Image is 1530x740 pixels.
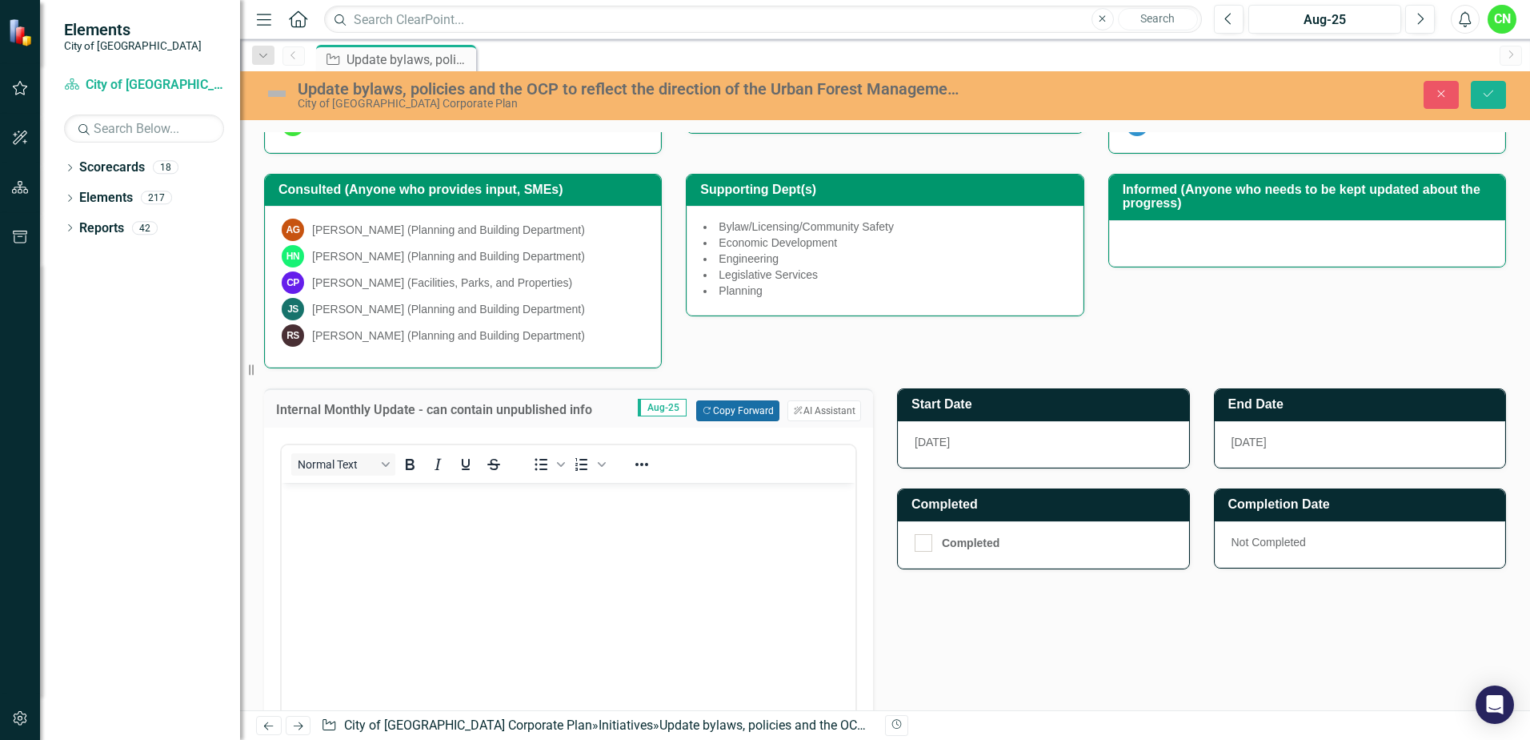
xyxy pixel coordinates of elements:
[787,400,861,421] button: AI Assistant
[153,161,178,175] div: 18
[64,115,224,143] input: Search Below...
[396,453,423,476] button: Bold
[8,18,36,46] img: ClearPoint Strategy
[79,219,124,238] a: Reports
[282,271,304,294] div: CP
[282,245,304,267] div: HN
[1476,686,1514,724] div: Open Intercom Messenger
[628,453,655,476] button: Reveal or hide additional toolbar items
[568,453,608,476] div: Numbered list
[282,324,304,347] div: RS
[312,222,585,238] div: [PERSON_NAME] (Planning and Building Department)
[638,399,687,416] span: Aug-25
[1140,12,1175,25] span: Search
[282,298,304,320] div: JS
[480,453,507,476] button: Strikethrough
[719,252,779,265] span: Engineering
[132,221,158,235] div: 42
[312,301,585,317] div: [PERSON_NAME] (Planning and Building Department)
[696,400,779,421] button: Copy Forward
[424,453,451,476] button: Italic
[1118,8,1198,30] button: Search
[64,39,202,52] small: City of [GEOGRAPHIC_DATA]
[911,397,1181,412] h3: Start Date
[719,284,763,297] span: Planning
[324,6,1202,34] input: Search ClearPoint...
[278,183,653,197] h3: Consulted (Anyone who provides input, SMEs)
[312,275,572,291] div: [PERSON_NAME] (Facilities, Parks, and Properties)
[700,183,1075,197] h3: Supporting Dept(s)
[719,236,837,249] span: Economic Development
[276,403,619,417] h3: Internal Monthly Update - can contain unpublished info
[915,436,950,448] span: [DATE]
[1488,5,1516,34] button: CN
[79,159,145,177] a: Scorecards
[282,219,304,241] div: AG
[346,50,472,70] div: Update bylaws, policies and the OCP to reflect the direction of the Urban Forest Management Strat...
[527,453,567,476] div: Bullet list
[64,20,202,39] span: Elements
[911,497,1181,512] h3: Completed
[1228,497,1498,512] h3: Completion Date
[719,268,818,281] span: Legislative Services
[64,76,224,95] a: City of [GEOGRAPHIC_DATA] Corporate Plan
[298,458,376,471] span: Normal Text
[141,191,172,205] div: 217
[312,328,585,344] div: [PERSON_NAME] (Planning and Building Department)
[1215,521,1506,568] div: Not Completed
[321,717,873,735] div: » »
[344,718,592,733] a: City of [GEOGRAPHIC_DATA] Corporate Plan
[1248,5,1401,34] button: Aug-25
[79,189,133,207] a: Elements
[1232,436,1267,448] span: [DATE]
[599,718,653,733] a: Initiatives
[264,81,290,107] img: Not Defined
[312,248,585,264] div: [PERSON_NAME] (Planning and Building Department)
[298,98,960,110] div: City of [GEOGRAPHIC_DATA] Corporate Plan
[1228,397,1498,412] h3: End Date
[452,453,479,476] button: Underline
[1123,183,1497,211] h3: Informed (Anyone who needs to be kept updated about the progress)
[719,220,894,233] span: Bylaw/Licensing/Community Safety
[298,80,960,98] div: Update bylaws, policies and the OCP to reflect the direction of the Urban Forest Management Strat...
[1254,10,1396,30] div: Aug-25
[291,453,395,476] button: Block Normal Text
